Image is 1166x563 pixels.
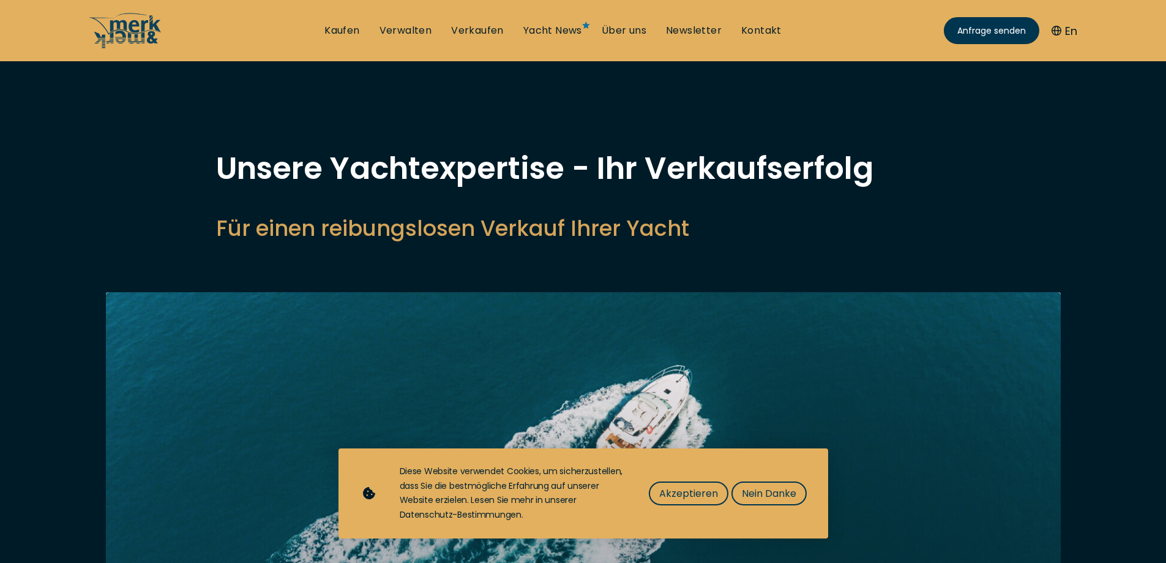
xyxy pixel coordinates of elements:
button: Akzeptieren [649,482,728,505]
a: Kontakt [741,24,782,37]
a: Verwalten [379,24,432,37]
h2: Für einen reibungslosen Verkauf Ihrer Yacht [216,213,951,243]
a: Datenschutz-Bestimmungen [400,508,521,521]
h1: Unsere Yachtexpertise - Ihr Verkaufserfolg [216,153,951,184]
a: Über uns [602,24,646,37]
button: En [1052,23,1077,39]
span: Anfrage senden [957,25,1026,37]
span: Akzeptieren [659,486,718,501]
a: Yacht News [523,24,582,37]
span: Nein Danke [742,486,796,501]
a: Verkaufen [451,24,504,37]
div: Diese Website verwendet Cookies, um sicherzustellen, dass Sie die bestmögliche Erfahrung auf unse... [400,464,624,523]
a: Anfrage senden [944,17,1039,44]
a: Kaufen [324,24,359,37]
a: Newsletter [666,24,722,37]
button: Nein Danke [731,482,807,505]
